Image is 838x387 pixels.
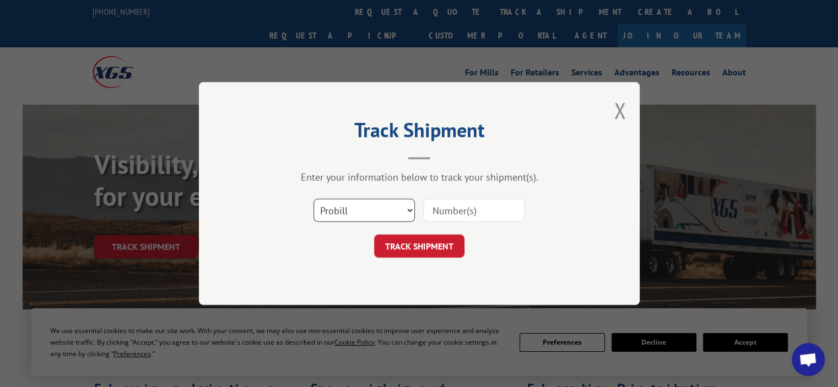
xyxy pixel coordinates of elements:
[374,235,464,258] button: TRACK SHIPMENT
[614,96,626,125] button: Close modal
[254,122,585,143] h2: Track Shipment
[254,171,585,183] div: Enter your information below to track your shipment(s).
[792,343,825,376] div: Open chat
[423,199,525,222] input: Number(s)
